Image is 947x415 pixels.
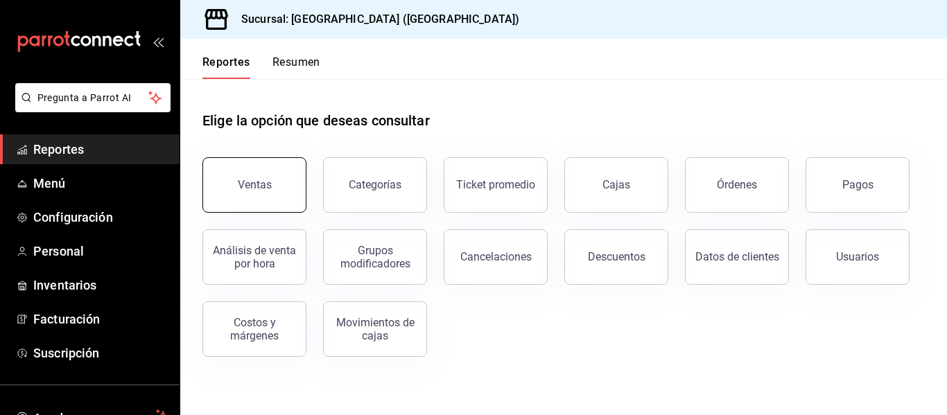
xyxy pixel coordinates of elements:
[444,229,548,285] button: Cancelaciones
[33,310,168,328] span: Facturación
[33,140,168,159] span: Reportes
[202,301,306,357] button: Costos y márgenes
[10,100,171,115] a: Pregunta a Parrot AI
[238,178,272,191] div: Ventas
[332,244,418,270] div: Grupos modificadores
[323,229,427,285] button: Grupos modificadores
[211,316,297,342] div: Costos y márgenes
[272,55,320,79] button: Resumen
[153,36,164,47] button: open_drawer_menu
[33,242,168,261] span: Personal
[456,178,535,191] div: Ticket promedio
[323,301,427,357] button: Movimientos de cajas
[717,178,757,191] div: Órdenes
[33,174,168,193] span: Menú
[202,229,306,285] button: Análisis de venta por hora
[564,157,668,213] a: Cajas
[33,344,168,362] span: Suscripción
[444,157,548,213] button: Ticket promedio
[564,229,668,285] button: Descuentos
[202,110,430,131] h1: Elige la opción que deseas consultar
[332,316,418,342] div: Movimientos de cajas
[349,178,401,191] div: Categorías
[842,178,874,191] div: Pagos
[211,244,297,270] div: Análisis de venta por hora
[323,157,427,213] button: Categorías
[230,11,519,28] h3: Sucursal: [GEOGRAPHIC_DATA] ([GEOGRAPHIC_DATA])
[602,177,631,193] div: Cajas
[202,55,320,79] div: navigation tabs
[806,157,910,213] button: Pagos
[695,250,779,263] div: Datos de clientes
[33,208,168,227] span: Configuración
[37,91,149,105] span: Pregunta a Parrot AI
[202,55,250,79] button: Reportes
[806,229,910,285] button: Usuarios
[685,157,789,213] button: Órdenes
[15,83,171,112] button: Pregunta a Parrot AI
[33,276,168,294] span: Inventarios
[588,250,645,263] div: Descuentos
[685,229,789,285] button: Datos de clientes
[460,250,532,263] div: Cancelaciones
[836,250,879,263] div: Usuarios
[202,157,306,213] button: Ventas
